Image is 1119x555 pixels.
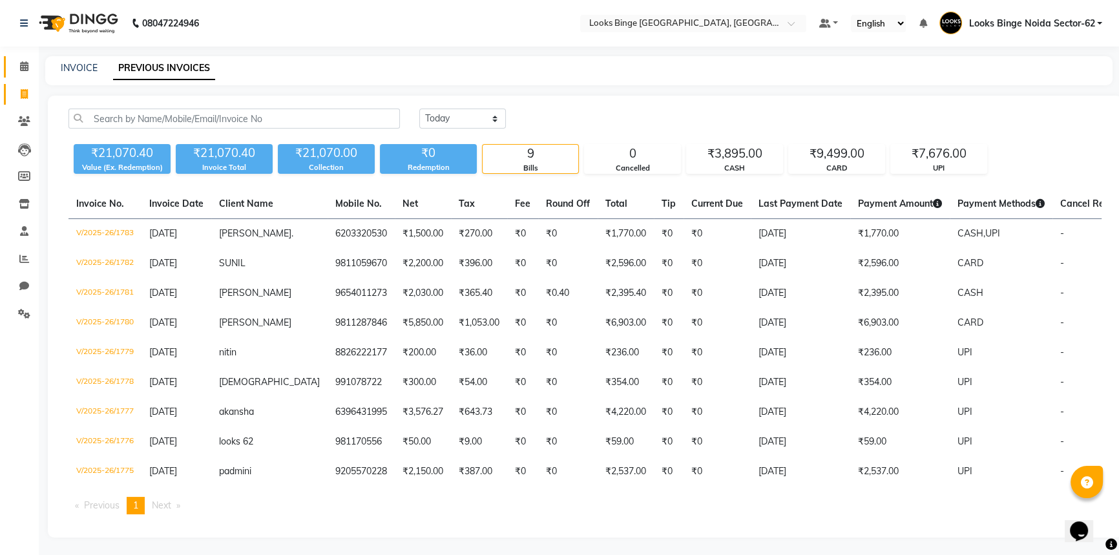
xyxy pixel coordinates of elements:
[278,144,375,162] div: ₹21,070.00
[451,308,507,338] td: ₹1,053.00
[507,219,538,249] td: ₹0
[654,427,684,457] td: ₹0
[850,219,950,249] td: ₹1,770.00
[654,368,684,397] td: ₹0
[538,219,598,249] td: ₹0
[395,397,451,427] td: ₹3,576.27
[1065,503,1106,542] iframe: chat widget
[684,457,751,487] td: ₹0
[328,397,395,427] td: 6396431995
[684,397,751,427] td: ₹0
[483,145,578,163] div: 9
[654,308,684,338] td: ₹0
[968,17,1094,30] span: Looks Binge Noida Sector-62
[451,397,507,427] td: ₹643.73
[68,338,141,368] td: V/2025-26/1779
[395,219,451,249] td: ₹1,500.00
[858,198,942,209] span: Payment Amount
[219,257,246,269] span: SUNIL
[654,397,684,427] td: ₹0
[751,278,850,308] td: [DATE]
[149,257,177,269] span: [DATE]
[149,435,177,447] span: [DATE]
[957,435,972,447] span: UPI
[328,249,395,278] td: 9811059670
[395,368,451,397] td: ₹300.00
[380,162,477,173] div: Redemption
[585,163,680,174] div: Cancelled
[176,162,273,173] div: Invoice Total
[68,278,141,308] td: V/2025-26/1781
[850,427,950,457] td: ₹59.00
[507,457,538,487] td: ₹0
[328,427,395,457] td: 981170556
[691,198,743,209] span: Current Due
[598,219,654,249] td: ₹1,770.00
[751,219,850,249] td: [DATE]
[68,219,141,249] td: V/2025-26/1783
[538,249,598,278] td: ₹0
[451,219,507,249] td: ₹270.00
[451,278,507,308] td: ₹365.40
[1060,346,1064,358] span: -
[149,198,204,209] span: Invoice Date
[751,338,850,368] td: [DATE]
[1060,287,1064,298] span: -
[149,406,177,417] span: [DATE]
[598,427,654,457] td: ₹59.00
[850,278,950,308] td: ₹2,395.00
[515,198,530,209] span: Fee
[598,308,654,338] td: ₹6,903.00
[1060,376,1064,388] span: -
[328,219,395,249] td: 6203320530
[957,346,972,358] span: UPI
[176,144,273,162] div: ₹21,070.40
[507,278,538,308] td: ₹0
[598,338,654,368] td: ₹236.00
[538,397,598,427] td: ₹0
[291,227,293,239] span: .
[68,397,141,427] td: V/2025-26/1777
[957,287,983,298] span: CASH
[957,198,1045,209] span: Payment Methods
[68,368,141,397] td: V/2025-26/1778
[598,397,654,427] td: ₹4,220.00
[789,163,884,174] div: CARD
[507,427,538,457] td: ₹0
[985,227,1000,239] span: UPI
[751,397,850,427] td: [DATE]
[1060,257,1064,269] span: -
[1060,227,1064,239] span: -
[939,12,962,34] img: Looks Binge Noida Sector-62
[789,145,884,163] div: ₹9,499.00
[684,249,751,278] td: ₹0
[751,368,850,397] td: [DATE]
[751,427,850,457] td: [DATE]
[684,338,751,368] td: ₹0
[751,457,850,487] td: [DATE]
[68,457,141,487] td: V/2025-26/1775
[328,338,395,368] td: 8826222177
[507,249,538,278] td: ₹0
[687,163,782,174] div: CASH
[654,278,684,308] td: ₹0
[957,257,983,269] span: CARD
[74,162,171,173] div: Value (Ex. Redemption)
[654,338,684,368] td: ₹0
[451,338,507,368] td: ₹36.00
[684,368,751,397] td: ₹0
[654,249,684,278] td: ₹0
[335,198,382,209] span: Mobile No.
[605,198,627,209] span: Total
[538,278,598,308] td: ₹0.40
[395,457,451,487] td: ₹2,150.00
[395,308,451,338] td: ₹5,850.00
[507,368,538,397] td: ₹0
[451,368,507,397] td: ₹54.00
[149,465,177,477] span: [DATE]
[149,376,177,388] span: [DATE]
[684,427,751,457] td: ₹0
[219,198,273,209] span: Client Name
[1060,435,1064,447] span: -
[219,227,291,239] span: [PERSON_NAME]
